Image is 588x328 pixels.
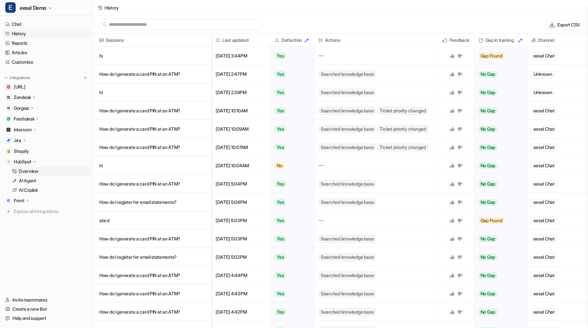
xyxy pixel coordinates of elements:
[99,175,206,193] p: How do I generate a card PIN at an ATM?
[99,83,206,102] p: hi
[478,199,498,205] span: No Gap
[474,266,523,285] button: No Gap
[14,158,31,165] p: HubSpot
[477,34,524,47] div: Gap in training
[99,193,206,211] p: How do I register for email statements?
[214,230,268,248] span: [DATE] 5:03PM
[14,84,25,90] span: [URL]
[214,83,268,102] span: [DATE] 2:39PM
[270,285,311,303] button: Yes
[318,180,376,188] span: Searched knowledge base
[214,156,268,175] span: [DATE] 10:04AM
[99,65,206,83] p: How do I generate a card PIN at an ATM?
[270,175,311,193] button: Yes
[19,168,38,174] p: Overview
[274,71,286,77] span: Yes
[531,271,557,279] div: eesel Chat
[478,107,498,114] span: No Gap
[270,47,311,65] button: Yes
[274,53,286,59] span: Yes
[531,143,557,151] div: eesel Chat
[474,138,523,156] button: No Gap
[474,193,523,211] button: No Gap
[214,266,268,285] span: [DATE] 4:44PM
[474,175,523,193] button: No Gap
[3,29,91,38] a: History
[214,65,268,83] span: [DATE] 2:47PM
[214,34,268,47] span: Last updated
[325,34,340,47] h2: Actions
[318,290,376,298] span: Searched knowledge base
[7,95,10,99] img: Zendesk
[97,34,209,47] span: Sessions
[318,89,376,96] span: Searched knowledge base
[7,160,10,164] img: HubSpot
[478,309,498,315] span: No Gap
[3,207,91,216] a: Explore all integrations
[270,266,311,285] button: Yes
[99,138,206,156] p: How do I generate a card PIN at an ATM?
[7,128,10,132] img: Intercom
[474,248,523,266] button: No Gap
[19,187,38,193] p: AI Copilot
[474,303,523,321] button: No Gap
[318,308,376,316] span: Searched knowledge base
[474,47,523,65] button: Gap Found
[3,48,91,57] a: Articles
[3,314,91,323] a: Help and support
[214,248,268,266] span: [DATE] 5:02PM
[478,89,498,96] span: No Gap
[83,75,88,80] img: menu_add.svg
[531,125,557,133] div: eesel Chat
[531,253,557,261] div: eesel Chat
[3,304,91,314] a: Create a new Bot
[274,162,285,169] span: No
[214,303,268,321] span: [DATE] 4:42PM
[10,75,30,80] p: Integrations
[20,3,46,12] span: eesel Demo
[474,211,523,230] button: Gap Found
[531,290,557,298] div: eesel Chat
[478,126,498,132] span: No Gap
[3,57,91,67] a: Customize
[449,34,469,47] h2: Feedback
[4,75,8,80] img: expand menu
[99,211,206,230] p: abcd
[99,303,206,321] p: How do I generate a card PIN at an ATM?
[99,102,206,120] p: How do I generate a card PIN at an ATM?
[474,230,523,248] button: No Gap
[557,21,580,28] p: Export CSV
[99,266,206,285] p: How do I generate a card PIN at an ATM?
[318,107,376,115] span: Searched knowledge base
[547,20,583,29] button: Export CSV
[478,236,498,242] span: No Gap
[274,217,286,224] span: Yes
[531,198,557,206] div: eesel Chat
[531,70,555,78] div: Unknown
[318,253,376,261] span: Searched knowledge base
[318,143,376,151] span: Searched knowledge base
[474,285,523,303] button: No Gap
[5,2,16,13] span: E
[270,138,311,156] button: Yes
[270,303,311,321] button: Yes
[274,254,286,260] span: Yes
[274,89,286,96] span: Yes
[3,295,91,304] a: Invite teammates
[478,181,498,187] span: No Gap
[274,181,286,187] span: Yes
[274,126,286,132] span: Yes
[474,83,523,102] button: No Gap
[474,120,523,138] button: No Gap
[531,180,557,188] div: eesel Chat
[99,120,206,138] p: How do I generate a card PIN at an ATM?
[531,235,557,243] div: eesel Chat
[3,147,91,156] a: ShopifyShopify
[7,149,10,153] img: Shopify
[318,271,376,279] span: Searched knowledge base
[318,125,376,133] span: Searched knowledge base
[14,206,89,217] span: Explore all integrations
[3,20,91,29] a: Chat
[531,162,557,170] div: eesel Chat
[214,47,268,65] span: [DATE] 3:44PM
